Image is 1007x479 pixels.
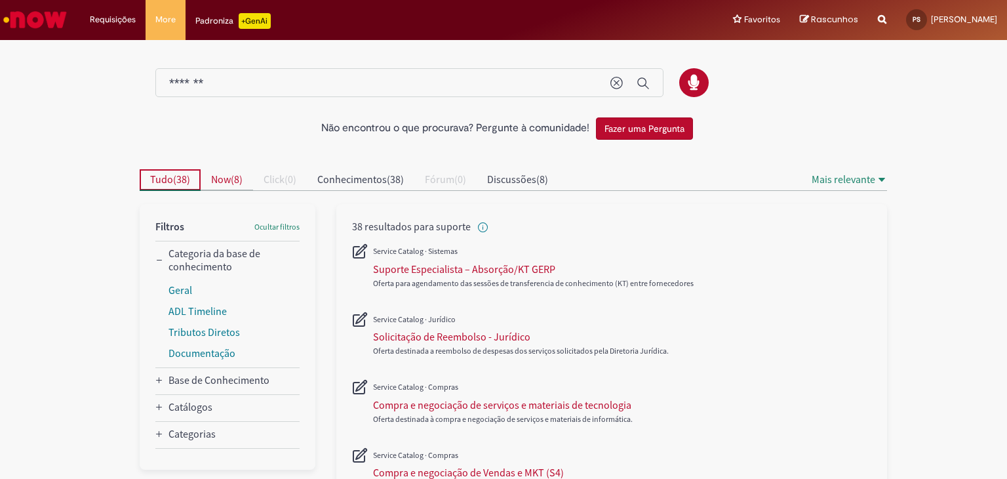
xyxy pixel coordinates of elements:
p: +GenAi [239,13,271,29]
span: [PERSON_NAME] [931,14,997,25]
span: Rascunhos [811,13,858,26]
span: Favoritos [744,13,780,26]
a: Rascunhos [800,14,858,26]
span: Requisições [90,13,136,26]
button: Fazer uma Pergunta [596,117,693,140]
div: Padroniza [195,13,271,29]
span: PS [913,15,920,24]
span: More [155,13,176,26]
img: ServiceNow [1,7,69,33]
h2: Não encontrou o que procurava? Pergunte à comunidade! [321,123,589,135]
